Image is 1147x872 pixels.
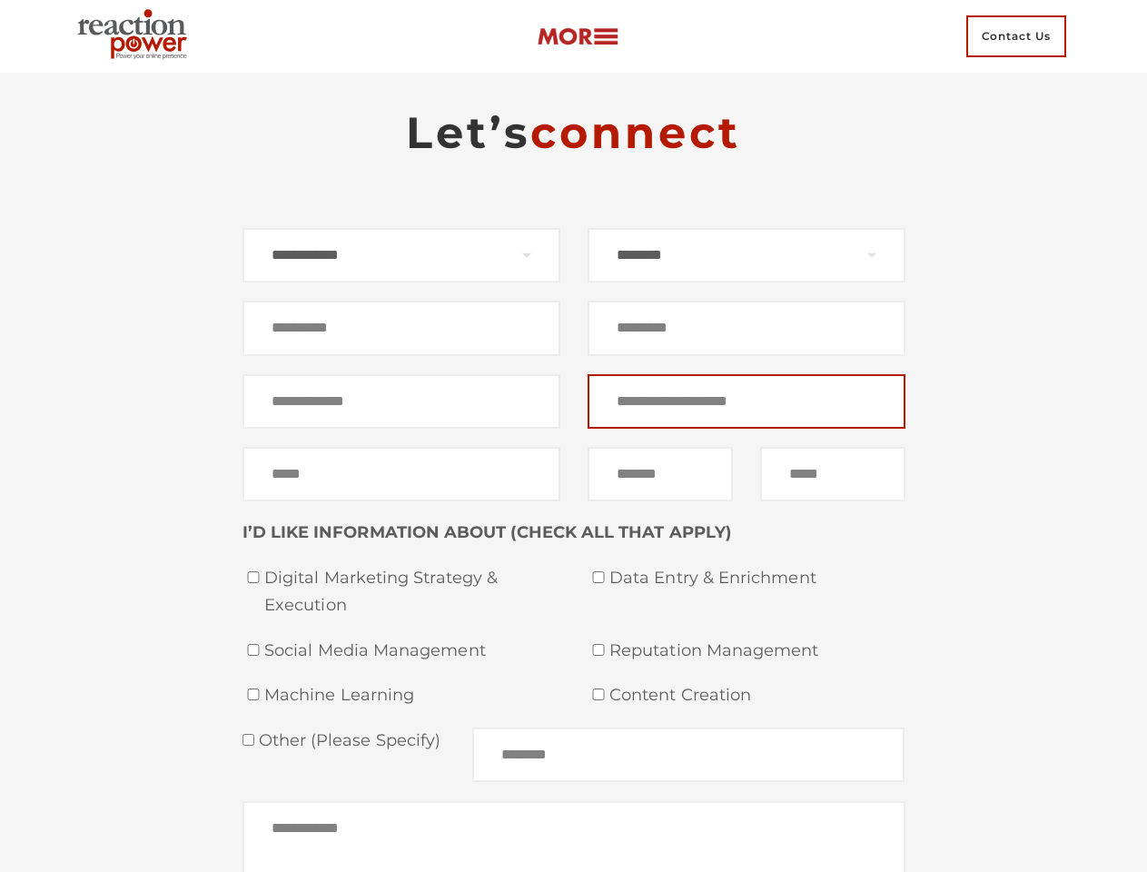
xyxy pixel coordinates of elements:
[70,4,202,69] img: Executive Branding | Personal Branding Agency
[254,730,441,750] span: Other (please specify)
[966,15,1066,57] span: Contact Us
[242,522,732,542] strong: I’D LIKE INFORMATION ABOUT (CHECK ALL THAT APPLY)
[530,106,741,159] span: connect
[537,26,618,47] img: more-btn.png
[264,682,560,709] span: Machine Learning
[264,638,560,665] span: Social Media Management
[264,565,560,619] span: Digital Marketing Strategy & Execution
[609,682,905,709] span: Content Creation
[609,565,905,592] span: Data Entry & Enrichment
[242,105,905,160] h2: Let’s
[609,638,905,665] span: Reputation Management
